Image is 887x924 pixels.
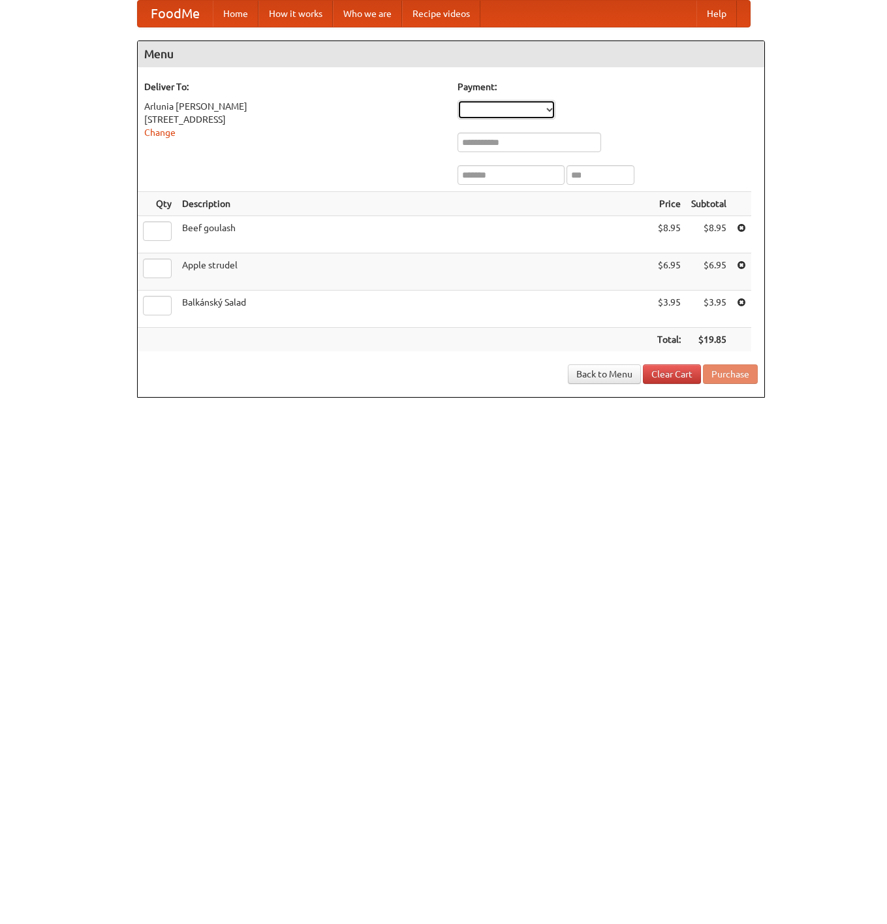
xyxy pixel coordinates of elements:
h5: Payment: [458,80,758,93]
th: Subtotal [686,192,732,216]
a: Change [144,127,176,138]
a: Home [213,1,258,27]
a: Help [696,1,737,27]
div: [STREET_ADDRESS] [144,113,444,126]
td: $8.95 [686,216,732,253]
td: $6.95 [686,253,732,291]
h4: Menu [138,41,764,67]
a: FoodMe [138,1,213,27]
td: Apple strudel [177,253,652,291]
td: $8.95 [652,216,686,253]
a: How it works [258,1,333,27]
td: $3.95 [652,291,686,328]
a: Back to Menu [568,364,641,384]
th: Description [177,192,652,216]
th: $19.85 [686,328,732,352]
a: Clear Cart [643,364,701,384]
a: Who we are [333,1,402,27]
td: $6.95 [652,253,686,291]
td: $3.95 [686,291,732,328]
div: Arlunia [PERSON_NAME] [144,100,444,113]
td: Beef goulash [177,216,652,253]
th: Price [652,192,686,216]
td: Balkánský Salad [177,291,652,328]
th: Qty [138,192,177,216]
a: Recipe videos [402,1,480,27]
h5: Deliver To: [144,80,444,93]
button: Purchase [703,364,758,384]
th: Total: [652,328,686,352]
